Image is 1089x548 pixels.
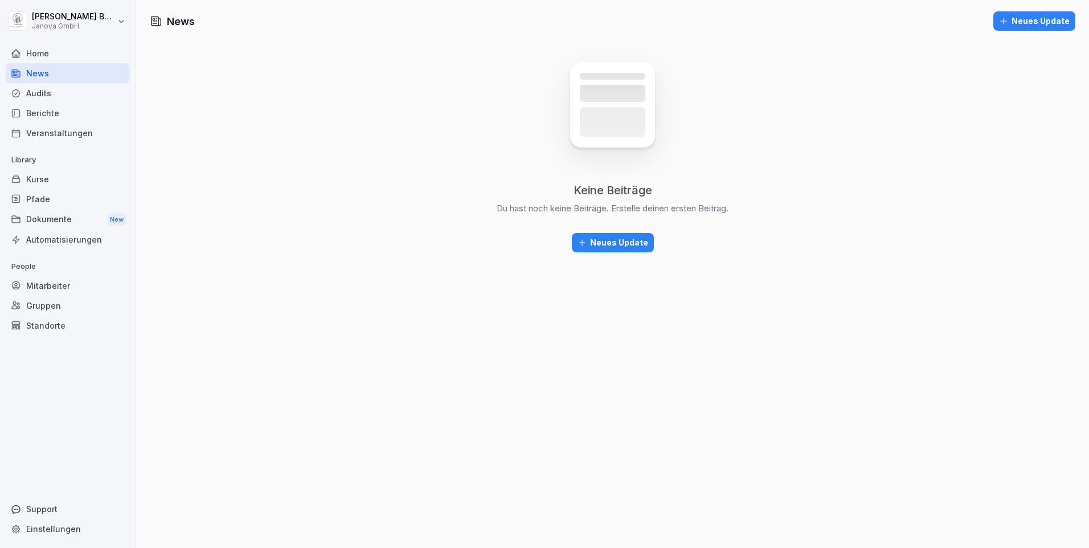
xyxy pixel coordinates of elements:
[578,236,648,249] div: Neues Update
[6,296,130,316] a: Gruppen
[6,209,130,230] a: DokumenteNew
[107,213,126,226] div: New
[6,209,130,230] div: Dokumente
[999,15,1070,27] div: Neues Update
[544,47,681,183] img: news_empty.svg
[6,123,130,143] a: Veranstaltungen
[6,151,130,169] p: Library
[6,83,130,103] a: Audits
[32,22,115,30] p: Janova GmbH
[6,169,130,189] a: Kurse
[572,233,654,252] button: Neues Update
[6,189,130,209] a: Pfade
[32,12,115,22] p: [PERSON_NAME] Baradei
[6,103,130,123] a: Berichte
[497,202,728,215] p: Du hast noch keine Beiträge. Erstelle deinen ersten Beitrag.
[6,43,130,63] a: Home
[6,276,130,296] a: Mitarbeiter
[6,63,130,83] a: News
[574,183,652,198] p: Keine Beiträge
[167,14,195,29] h1: News
[6,499,130,519] div: Support
[6,230,130,250] a: Automatisierungen
[6,519,130,539] a: Einstellungen
[6,316,130,336] a: Standorte
[6,257,130,276] p: People
[993,11,1075,31] button: Neues Update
